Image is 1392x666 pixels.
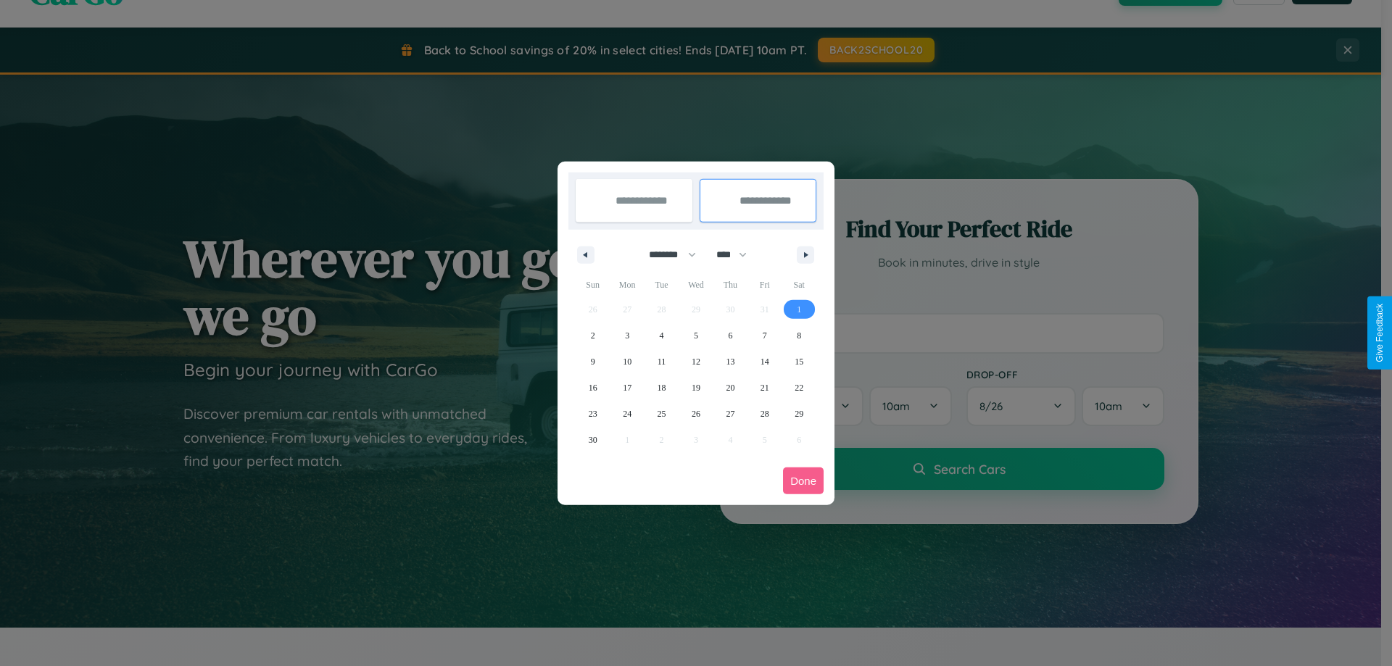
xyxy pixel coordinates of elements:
[610,375,644,401] button: 17
[576,375,610,401] button: 16
[747,401,782,427] button: 28
[591,349,595,375] span: 9
[610,349,644,375] button: 10
[1375,304,1385,362] div: Give Feedback
[658,401,666,427] span: 25
[576,322,610,349] button: 2
[658,349,666,375] span: 11
[713,273,747,296] span: Thu
[782,349,816,375] button: 15
[576,273,610,296] span: Sun
[610,273,644,296] span: Mon
[623,375,631,401] span: 17
[576,401,610,427] button: 23
[713,375,747,401] button: 20
[782,322,816,349] button: 8
[761,349,769,375] span: 14
[589,375,597,401] span: 16
[610,322,644,349] button: 3
[795,375,803,401] span: 22
[645,401,679,427] button: 25
[713,401,747,427] button: 27
[694,322,698,349] span: 5
[623,349,631,375] span: 10
[679,375,713,401] button: 19
[726,375,734,401] span: 20
[658,375,666,401] span: 18
[747,349,782,375] button: 14
[692,349,700,375] span: 12
[761,375,769,401] span: 21
[747,273,782,296] span: Fri
[782,401,816,427] button: 29
[576,427,610,453] button: 30
[797,296,801,322] span: 1
[679,322,713,349] button: 5
[782,273,816,296] span: Sat
[782,375,816,401] button: 22
[747,375,782,401] button: 21
[576,349,610,375] button: 9
[726,349,734,375] span: 13
[761,401,769,427] span: 28
[679,401,713,427] button: 26
[692,401,700,427] span: 26
[645,322,679,349] button: 4
[797,322,801,349] span: 8
[623,401,631,427] span: 24
[747,322,782,349] button: 7
[589,427,597,453] span: 30
[645,273,679,296] span: Tue
[679,349,713,375] button: 12
[645,375,679,401] button: 18
[795,349,803,375] span: 15
[591,322,595,349] span: 2
[645,349,679,375] button: 11
[713,322,747,349] button: 6
[726,401,734,427] span: 27
[713,349,747,375] button: 13
[692,375,700,401] span: 19
[783,467,824,494] button: Done
[589,401,597,427] span: 23
[625,322,629,349] span: 3
[763,322,767,349] span: 7
[660,322,664,349] span: 4
[795,401,803,427] span: 29
[610,401,644,427] button: 24
[782,296,816,322] button: 1
[679,273,713,296] span: Wed
[728,322,732,349] span: 6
